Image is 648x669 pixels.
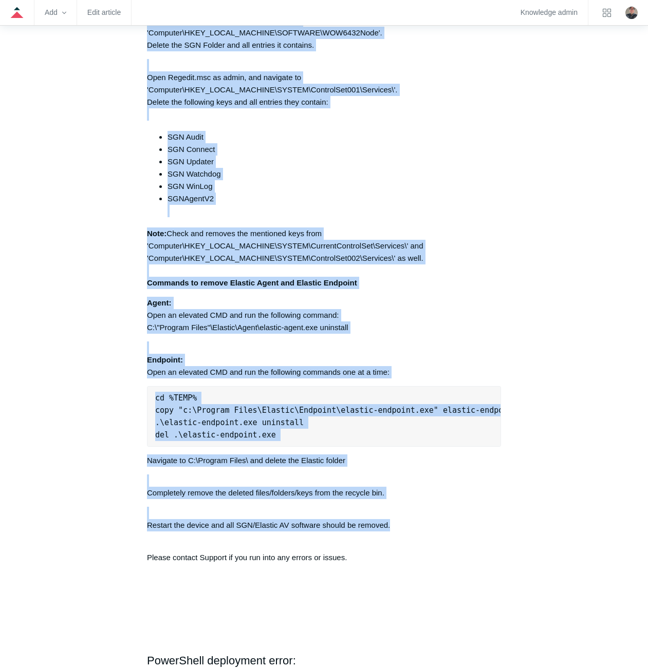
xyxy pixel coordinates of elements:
p: Please contact Support if you run into any errors or issues. [147,551,501,564]
img: user avatar [625,7,638,19]
p: Restart the device and all SGN/Elastic AV software should be removed. [147,507,501,544]
strong: Commands to remove Elastic Agent and Elastic Endpoint [147,278,357,287]
a: Knowledge admin [521,10,578,15]
strong: Note: [147,229,166,238]
li: SGNAgentV2 [168,193,501,217]
li: SGN Audit [168,131,501,143]
li: SGN Connect [168,143,501,156]
zd-hc-trigger: Click your profile icon to open the profile menu [625,7,638,19]
strong: Agent: [147,298,172,307]
p: Completely remove the deleted files/folders/keys from the recycle bin. [147,474,501,499]
p: Open an elevated CMD and run the following command: C:\"Program Files"\Elastic\Agent\elastic-agen... [147,297,501,334]
li: SGN WinLog [168,180,501,193]
p: Navigate to C:\Program Files\ and delete the Elastic folder [147,454,501,467]
p: Check and removes the mentioned keys from 'Computer\HKEY_LOCAL_MACHINE\SYSTEM\CurrentControlSet\S... [147,227,501,289]
p: Open Regedit.msc as admin, and navigate to 'Computer\HKEY_LOCAL_MACHINE\SYSTEM\ControlSet001\Serv... [147,59,501,121]
p: Open an elevated CMD and run the following commands one at a time: [147,341,501,378]
strong: Endpoint: [147,355,183,364]
li: SGN Watchdog [168,168,501,180]
p: Open Regedit.msc as admin, and navigate to 'Computer\HKEY_LOCAL_MACHINE\SOFTWARE\WOW6432Node'. De... [147,2,501,51]
li: SGN Updater [168,156,501,168]
zd-hc-trigger: Add [45,10,66,15]
a: Edit article [87,10,121,15]
pre: cd %TEMP% copy "c:\Program Files\Elastic\Endpoint\elastic-endpoint.exe" elastic-endpoint.exe .\el... [147,386,501,447]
